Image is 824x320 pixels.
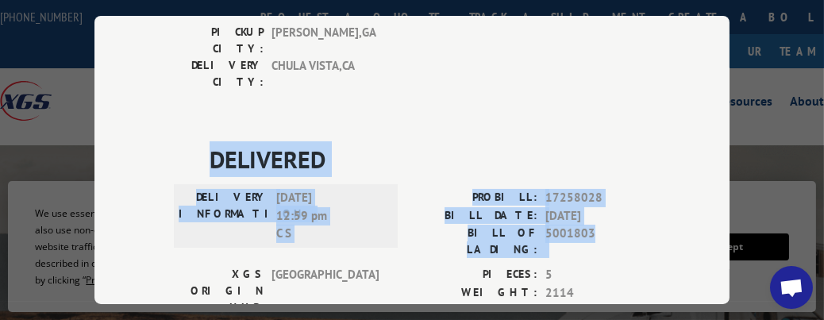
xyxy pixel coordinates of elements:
[174,266,264,316] label: XGS ORIGIN HUB:
[271,57,379,91] span: CHULA VISTA , CA
[545,266,650,284] span: 5
[276,189,383,243] span: [DATE] 12:59 pm C S
[174,57,264,91] label: DELIVERY CITY:
[271,266,379,316] span: [GEOGRAPHIC_DATA]
[545,189,650,207] span: 17258028
[412,189,537,207] label: PROBILL:
[179,189,268,243] label: DELIVERY INFORMATION:
[545,225,650,258] span: 5001803
[545,284,650,303] span: 2114
[545,207,650,226] span: [DATE]
[271,24,379,57] span: [PERSON_NAME] , GA
[412,225,537,258] label: BILL OF LADING:
[412,266,537,284] label: PIECES:
[174,24,264,57] label: PICKUP CITY:
[412,207,537,226] label: BILL DATE:
[412,284,537,303] label: WEIGHT:
[210,141,650,177] span: DELIVERED
[770,266,813,309] a: Open chat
